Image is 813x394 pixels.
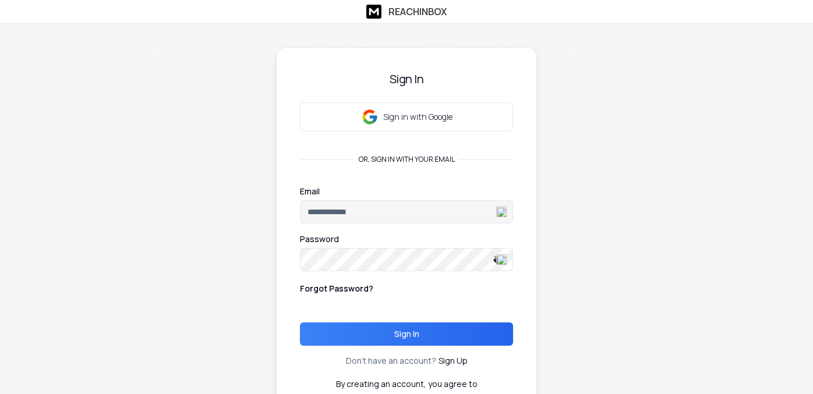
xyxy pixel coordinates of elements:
img: 19.png [496,207,507,217]
p: Don't have an account? [346,355,436,367]
a: Sign Up [439,355,468,367]
p: or, sign in with your email [354,155,459,164]
p: Forgot Password? [300,283,373,294]
img: 19.png [496,254,507,265]
h3: Sign In [300,71,513,87]
button: Sign In [300,322,513,346]
label: Password [300,235,339,243]
p: Sign in with Google [383,111,453,123]
button: Sign in with Google [300,102,513,132]
a: ReachInbox [366,5,447,19]
h1: ReachInbox [388,5,447,19]
label: Email [300,187,320,196]
p: By creating an account, you agree to [336,378,478,390]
